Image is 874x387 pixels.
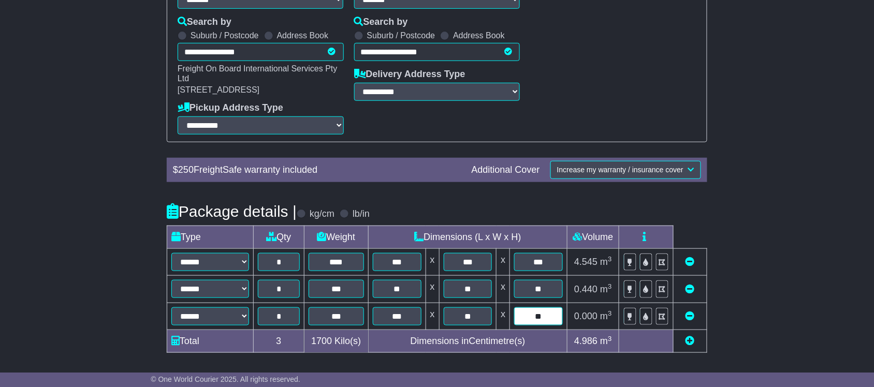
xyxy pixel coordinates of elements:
[254,226,304,248] td: Qty
[686,336,695,346] a: Add new item
[557,166,683,174] span: Increase my warranty / insurance cover
[453,31,505,40] label: Address Book
[178,165,194,175] span: 250
[608,309,612,317] sup: 3
[600,311,612,321] span: m
[369,226,567,248] td: Dimensions (L x W x H)
[426,303,439,330] td: x
[600,284,612,294] span: m
[686,284,695,294] a: Remove this item
[167,330,254,353] td: Total
[497,276,510,303] td: x
[311,336,332,346] span: 1700
[167,226,254,248] td: Type
[178,17,231,28] label: Search by
[467,165,545,176] div: Additional Cover
[608,335,612,343] sup: 3
[367,31,435,40] label: Suburb / Postcode
[167,203,297,220] h4: Package details |
[426,276,439,303] td: x
[574,257,598,267] span: 4.545
[369,330,567,353] td: Dimensions in Centimetre(s)
[178,64,338,83] span: Freight On Board International Services Pty Ltd
[304,330,369,353] td: Kilo(s)
[151,375,300,383] span: © One World Courier 2025. All rights reserved.
[574,311,598,321] span: 0.000
[497,248,510,275] td: x
[353,209,370,220] label: lb/in
[178,85,259,94] span: [STREET_ADDRESS]
[310,209,334,220] label: kg/cm
[497,303,510,330] td: x
[550,161,701,179] button: Increase my warranty / insurance cover
[608,282,612,290] sup: 3
[574,284,598,294] span: 0.440
[686,311,695,321] a: Remove this item
[426,248,439,275] td: x
[574,336,598,346] span: 4.986
[686,257,695,267] a: Remove this item
[600,257,612,267] span: m
[354,17,408,28] label: Search by
[354,69,465,80] label: Delivery Address Type
[567,226,619,248] td: Volume
[178,102,283,114] label: Pickup Address Type
[254,330,304,353] td: 3
[608,255,612,263] sup: 3
[304,226,369,248] td: Weight
[277,31,329,40] label: Address Book
[191,31,259,40] label: Suburb / Postcode
[600,336,612,346] span: m
[168,165,467,176] div: $ FreightSafe warranty included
